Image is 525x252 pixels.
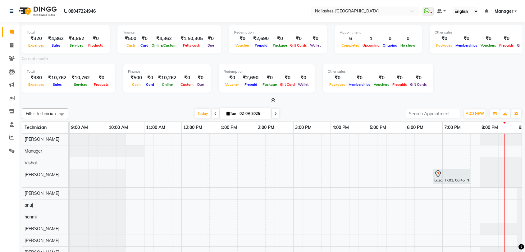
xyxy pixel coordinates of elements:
span: [PERSON_NAME] [25,136,59,142]
div: ₹10,762 [69,74,92,81]
span: Upcoming [361,43,381,48]
div: ₹0 [479,35,498,42]
div: 0 [399,35,417,42]
div: 1 [361,35,381,42]
span: Prepaid [253,43,269,48]
div: ₹10,262 [156,74,179,81]
b: 08047224946 [68,2,96,20]
span: Gift Cards [289,43,308,48]
div: ₹0 [87,35,105,42]
div: Finance [122,30,216,35]
a: 5:00 PM [368,123,388,132]
div: Redemption [224,69,310,74]
div: ₹0 [92,74,110,81]
span: Online [160,82,174,87]
img: logo [16,2,58,20]
span: Package [271,43,289,48]
span: ADD NEW [466,111,484,116]
div: ₹0 [289,35,308,42]
span: Completed [340,43,361,48]
div: ₹0 [195,74,206,81]
span: Gift Cards [409,82,428,87]
span: Memberships [347,82,372,87]
a: 7:00 PM [443,123,462,132]
div: ₹0 [347,74,372,81]
div: ₹1,50,305 [178,35,205,42]
span: Voucher [224,82,240,87]
div: ₹0 [435,35,454,42]
span: Services [72,82,89,87]
button: ADD NEW [464,109,486,118]
span: Manager [495,8,513,15]
div: ₹0 [409,74,428,81]
span: Products [92,82,110,87]
span: Sales [50,43,62,48]
span: Products [87,43,105,48]
div: ₹4,862 [66,35,87,42]
a: 9:00 AM [70,123,89,132]
div: ₹0 [205,35,216,42]
div: ₹0 [261,74,278,81]
span: Cash [125,43,137,48]
div: ₹0 [296,74,310,81]
div: 6 [340,35,361,42]
span: Today [195,109,211,118]
span: Vouchers [372,82,391,87]
span: Expenses [27,43,46,48]
input: 2025-09-02 [238,109,269,118]
span: hanmi [25,214,37,220]
a: 6:00 PM [405,123,425,132]
span: Services [68,43,85,48]
div: ₹0 [328,74,347,81]
div: ₹0 [372,74,391,81]
div: ₹0 [234,35,251,42]
div: ₹320 [27,35,46,42]
div: ₹0 [454,35,479,42]
div: ₹4,362 [150,35,178,42]
span: Vouchers [479,43,498,48]
span: Petty cash [181,43,202,48]
a: 10:00 AM [107,123,130,132]
a: 1:00 PM [219,123,239,132]
div: 0 [381,35,399,42]
label: Current month [22,56,48,62]
div: ₹10,762 [46,74,69,81]
div: ₹500 [122,35,139,42]
a: 2:00 PM [256,123,276,132]
div: ₹0 [271,35,289,42]
a: 8:00 PM [480,123,500,132]
div: ₹0 [179,74,195,81]
div: Luzo, TK01, 06:45 PM-07:45 PM, Nail Extension - Acrylic (Hand) [434,170,469,183]
span: Online/Custom [150,43,178,48]
span: Manager [25,148,42,154]
div: ₹0 [139,35,150,42]
span: Filter Technician [26,111,56,116]
input: Search Appointment [406,109,460,118]
span: Wallet [296,82,310,87]
span: [PERSON_NAME] [25,226,59,231]
span: Tue [225,111,238,116]
span: Due [196,82,205,87]
span: Expenses [27,82,46,87]
div: Total [27,30,105,35]
span: Prepaid [243,82,259,87]
span: [PERSON_NAME] [25,190,59,196]
span: [PERSON_NAME] [25,238,59,243]
div: ₹0 [144,74,156,81]
span: Sales [51,82,63,87]
span: Voucher [234,43,251,48]
div: ₹0 [278,74,296,81]
span: Prepaids [391,82,409,87]
div: Total [27,69,110,74]
div: Redemption [234,30,322,35]
div: ₹0 [224,74,240,81]
div: Finance [128,69,206,74]
span: Cash [130,82,142,87]
div: ₹0 [391,74,409,81]
span: Package [261,82,278,87]
span: No show [399,43,417,48]
span: Packages [328,82,347,87]
div: ₹0 [498,35,515,42]
span: Custom [179,82,195,87]
span: Memberships [454,43,479,48]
